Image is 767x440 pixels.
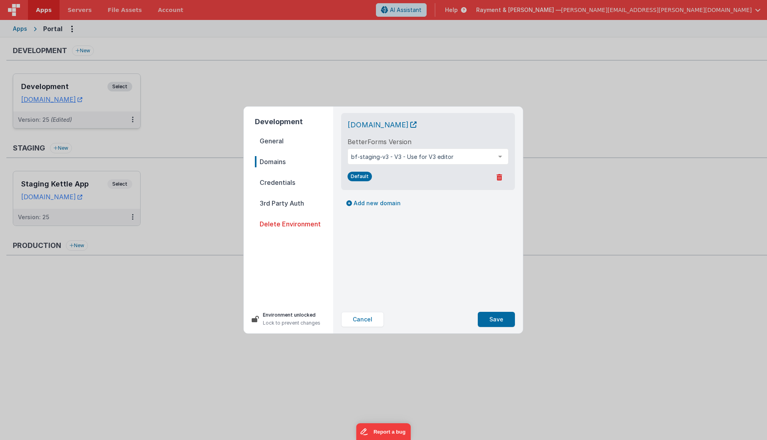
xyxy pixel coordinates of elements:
span: General [255,135,333,147]
span: 3rd Party Auth [255,198,333,209]
a: [DOMAIN_NAME] [348,121,417,129]
button: Cancel [341,312,384,327]
span: Default [348,172,372,181]
span: Domains [255,156,333,167]
button: Save [478,312,515,327]
iframe: Marker.io feedback button [356,423,411,440]
label: BetterForms Version [348,137,411,147]
span: Credentials [255,177,333,188]
span: bf-staging-v3 - V3 - Use for V3 editor [351,153,492,161]
p: Environment unlocked [263,311,320,319]
p: Lock to prevent changes [263,319,320,327]
h2: Development [255,116,333,127]
button: Add new domain [341,196,406,210]
span: Delete Environment [255,218,333,230]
